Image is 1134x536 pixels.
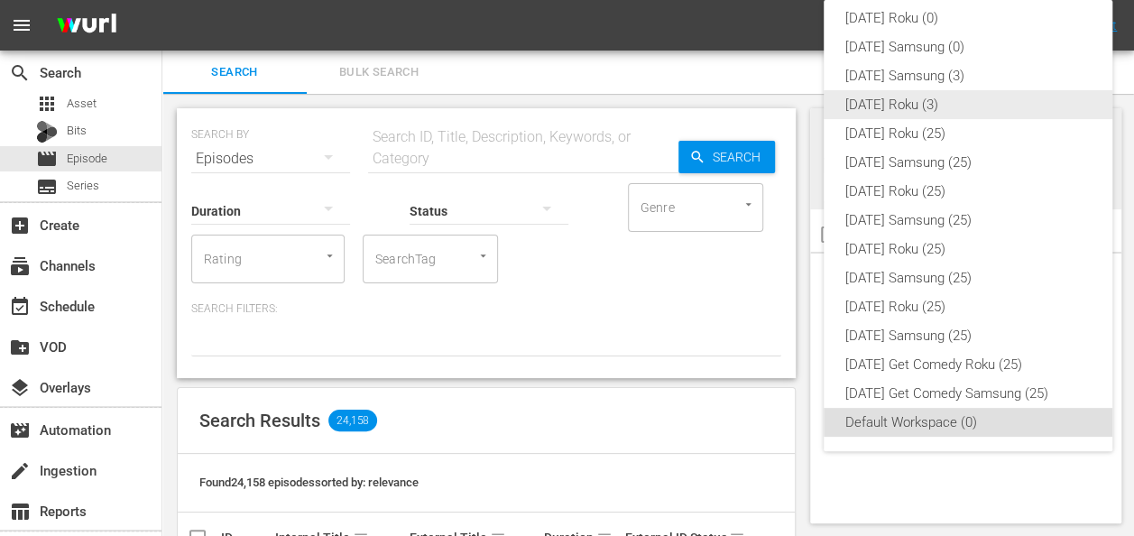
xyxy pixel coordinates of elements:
div: [DATE] Roku (0) [845,4,1091,32]
div: [DATE] Samsung (25) [845,263,1091,292]
div: [DATE] Samsung (25) [845,206,1091,235]
div: [DATE] Samsung (25) [845,321,1091,350]
div: [DATE] Roku (3) [845,90,1091,119]
div: [DATE] Samsung (0) [845,32,1091,61]
div: [DATE] Get Comedy Roku (25) [845,350,1091,379]
div: [DATE] Roku (25) [845,177,1091,206]
div: [DATE] Roku (25) [845,235,1091,263]
div: [DATE] Get Comedy Samsung (25) [845,379,1091,408]
div: [DATE] Samsung (3) [845,61,1091,90]
div: [DATE] Samsung (25) [845,148,1091,177]
div: Default Workspace (0) [845,408,1091,437]
div: [DATE] Roku (25) [845,292,1091,321]
div: [DATE] Roku (25) [845,119,1091,148]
